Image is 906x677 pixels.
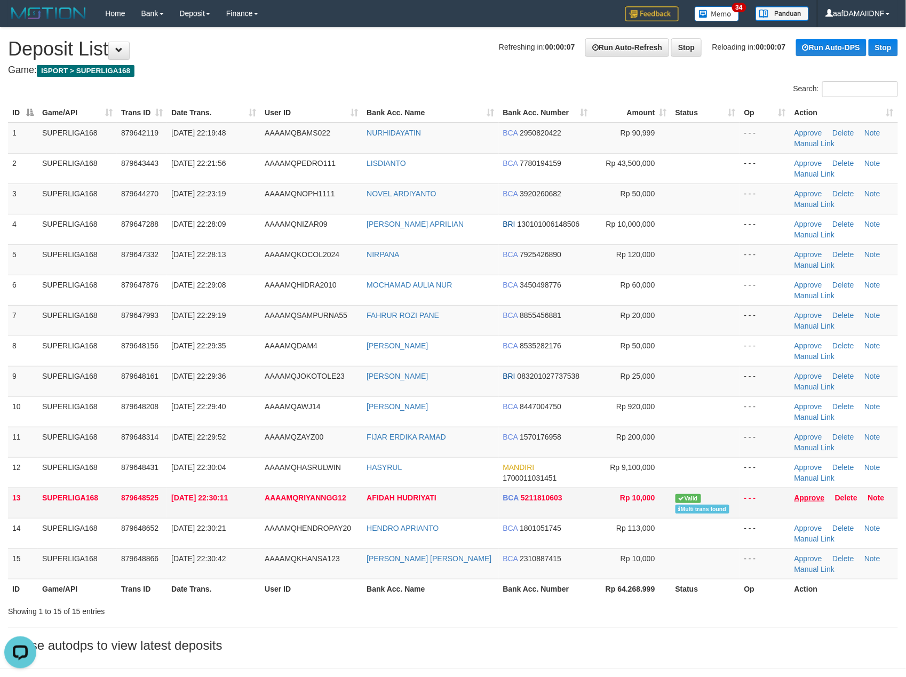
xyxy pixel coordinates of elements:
[121,524,158,532] span: 879648652
[794,250,822,259] a: Approve
[37,65,134,77] span: ISPORT > SUPERLIGA168
[794,261,835,269] a: Manual Link
[503,281,518,289] span: BCA
[740,153,790,184] td: - - -
[503,402,518,411] span: BCA
[171,341,226,350] span: [DATE] 22:29:35
[121,402,158,411] span: 879648208
[675,505,730,514] span: Multiple matching transaction found in bank
[38,396,117,427] td: SUPERLIGA168
[171,250,226,259] span: [DATE] 22:28:13
[794,159,822,168] a: Approve
[864,341,880,350] a: Note
[606,220,655,228] span: Rp 10,000,000
[518,372,580,380] span: Copy 083201027737538 to clipboard
[832,341,854,350] a: Delete
[38,579,117,599] th: Game/API
[671,103,740,123] th: Status: activate to sort column ascending
[616,250,655,259] span: Rp 120,000
[171,129,226,137] span: [DATE] 22:19:48
[592,579,671,599] th: Rp 64.268.999
[265,554,340,563] span: AAAAMQKHANSA123
[520,250,561,259] span: Copy 7925426890 to clipboard
[265,159,336,168] span: AAAAMQPEDRO111
[38,427,117,457] td: SUPERLIGA168
[520,159,561,168] span: Copy 7780194159 to clipboard
[740,184,790,214] td: - - -
[38,548,117,579] td: SUPERLIGA168
[794,189,822,198] a: Approve
[260,103,362,123] th: User ID: activate to sort column ascending
[794,463,822,472] a: Approve
[38,488,117,518] td: SUPERLIGA168
[171,433,226,441] span: [DATE] 22:29:52
[621,372,655,380] span: Rp 25,000
[756,6,809,21] img: panduan.png
[790,579,898,599] th: Action
[167,103,260,123] th: Date Trans.: activate to sort column ascending
[503,524,518,532] span: BCA
[8,103,38,123] th: ID: activate to sort column descending
[367,493,436,502] a: AFIDAH HUDRIYATI
[625,6,679,21] img: Feedback.jpg
[8,184,38,214] td: 3
[520,281,561,289] span: Copy 3450498776 to clipboard
[38,103,117,123] th: Game/API: activate to sort column ascending
[794,291,835,300] a: Manual Link
[362,579,498,599] th: Bank Acc. Name
[832,189,854,198] a: Delete
[265,402,321,411] span: AAAAMQAWJ14
[592,103,671,123] th: Amount: activate to sort column ascending
[121,250,158,259] span: 879647332
[367,281,452,289] a: MOCHAMAD AULIA NUR
[167,579,260,599] th: Date Trans.
[121,159,158,168] span: 879643443
[117,103,167,123] th: Trans ID: activate to sort column ascending
[794,352,835,361] a: Manual Link
[503,433,518,441] span: BCA
[367,402,428,411] a: [PERSON_NAME]
[503,463,535,472] span: MANDIRI
[8,153,38,184] td: 2
[794,474,835,482] a: Manual Link
[362,103,498,123] th: Bank Acc. Name: activate to sort column ascending
[794,443,835,452] a: Manual Link
[8,427,38,457] td: 11
[822,81,898,97] input: Search:
[8,366,38,396] td: 9
[503,250,518,259] span: BCA
[171,493,228,502] span: [DATE] 22:30:11
[520,402,561,411] span: Copy 8447004750 to clipboard
[740,214,790,244] td: - - -
[740,305,790,336] td: - - -
[503,189,518,198] span: BCA
[503,372,515,380] span: BRI
[265,372,345,380] span: AAAAMQJOKOTOLE23
[121,554,158,563] span: 879648866
[621,554,655,563] span: Rp 10,000
[367,341,428,350] a: [PERSON_NAME]
[864,433,880,441] a: Note
[740,488,790,518] td: - - -
[835,493,857,502] a: Delete
[794,493,825,502] a: Approve
[503,474,557,482] span: Copy 1700011031451 to clipboard
[121,341,158,350] span: 879648156
[794,129,822,137] a: Approve
[171,372,226,380] span: [DATE] 22:29:36
[367,129,421,137] a: NURHIDAYATIN
[794,383,835,391] a: Manual Link
[38,153,117,184] td: SUPERLIGA168
[520,554,561,563] span: Copy 2310887415 to clipboard
[8,5,89,21] img: MOTION_logo.png
[521,493,562,502] span: Copy 5211810603 to clipboard
[695,6,740,21] img: Button%20Memo.svg
[610,463,655,472] span: Rp 9,100,000
[499,103,592,123] th: Bank Acc. Number: activate to sort column ascending
[260,579,362,599] th: User ID
[869,39,898,56] a: Stop
[8,65,898,76] h4: Game:
[38,305,117,336] td: SUPERLIGA168
[864,129,880,137] a: Note
[585,38,669,57] a: Run Auto-Refresh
